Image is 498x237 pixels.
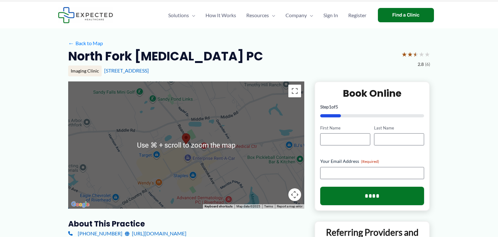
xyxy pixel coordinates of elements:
img: Google [70,200,91,209]
button: Toggle fullscreen view [288,85,301,97]
span: ★ [413,48,419,60]
span: ★ [401,48,407,60]
span: 2.8 [418,60,424,68]
a: Report a map error [277,205,302,208]
p: Step of [320,105,424,109]
span: Menu Toggle [269,4,275,26]
span: Map data ©2025 [236,205,260,208]
a: Terms (opens in new tab) [264,205,273,208]
a: [STREET_ADDRESS] [104,67,149,73]
span: Resources [246,4,269,26]
button: Map camera controls [288,188,301,201]
img: Expected Healthcare Logo - side, dark font, small [58,7,113,23]
span: (6) [425,60,430,68]
span: (Required) [361,159,379,164]
a: Sign In [318,4,343,26]
label: Last Name [374,125,424,131]
a: Find a Clinic [378,8,434,22]
a: Register [343,4,372,26]
span: 1 [329,104,331,109]
div: Imaging Clinic [68,66,102,76]
span: How It Works [206,4,236,26]
a: CompanyMenu Toggle [280,4,318,26]
span: 5 [336,104,338,109]
span: ← [68,40,74,46]
label: Your Email Address [320,158,424,164]
span: ★ [419,48,424,60]
span: Menu Toggle [307,4,313,26]
a: ResourcesMenu Toggle [241,4,280,26]
h3: About this practice [68,219,304,229]
span: Register [348,4,366,26]
nav: Primary Site Navigation [163,4,372,26]
span: Company [285,4,307,26]
h2: North Fork [MEDICAL_DATA] PC [68,48,263,64]
button: Keyboard shortcuts [205,204,233,209]
label: First Name [320,125,370,131]
h2: Book Online [320,87,424,100]
a: How It Works [200,4,241,26]
span: ★ [424,48,430,60]
a: Open this area in Google Maps (opens a new window) [70,200,91,209]
a: ←Back to Map [68,38,103,48]
span: Menu Toggle [189,4,195,26]
a: SolutionsMenu Toggle [163,4,200,26]
span: ★ [407,48,413,60]
span: Sign In [323,4,338,26]
span: Solutions [168,4,189,26]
